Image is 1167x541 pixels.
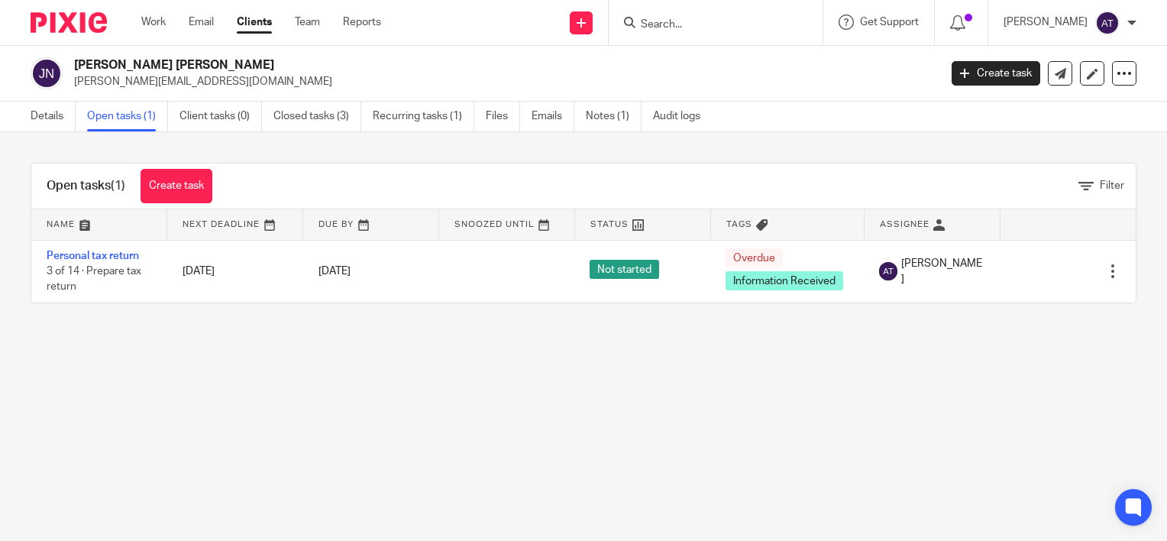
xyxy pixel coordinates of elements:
[726,271,843,290] span: Information Received
[373,102,474,131] a: Recurring tasks (1)
[486,102,520,131] a: Files
[586,102,642,131] a: Notes (1)
[318,266,351,277] span: [DATE]
[237,15,272,30] a: Clients
[1100,180,1124,191] span: Filter
[726,220,752,228] span: Tags
[179,102,262,131] a: Client tasks (0)
[141,169,212,203] a: Create task
[189,15,214,30] a: Email
[532,102,574,131] a: Emails
[141,15,166,30] a: Work
[47,251,139,261] a: Personal tax return
[901,256,984,287] span: [PERSON_NAME]
[31,102,76,131] a: Details
[590,260,659,279] span: Not started
[879,262,897,280] img: svg%3E
[726,248,783,267] span: Overdue
[111,180,125,192] span: (1)
[454,220,535,228] span: Snoozed Until
[31,12,107,33] img: Pixie
[31,57,63,89] img: svg%3E
[1095,11,1120,35] img: svg%3E
[653,102,712,131] a: Audit logs
[74,57,758,73] h2: [PERSON_NAME] [PERSON_NAME]
[295,15,320,30] a: Team
[47,178,125,194] h1: Open tasks
[952,61,1040,86] a: Create task
[74,74,929,89] p: [PERSON_NAME][EMAIL_ADDRESS][DOMAIN_NAME]
[590,220,629,228] span: Status
[860,17,919,28] span: Get Support
[167,240,303,303] td: [DATE]
[639,18,777,32] input: Search
[87,102,168,131] a: Open tasks (1)
[47,266,141,293] span: 3 of 14 · Prepare tax return
[273,102,361,131] a: Closed tasks (3)
[343,15,381,30] a: Reports
[1004,15,1088,30] p: [PERSON_NAME]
